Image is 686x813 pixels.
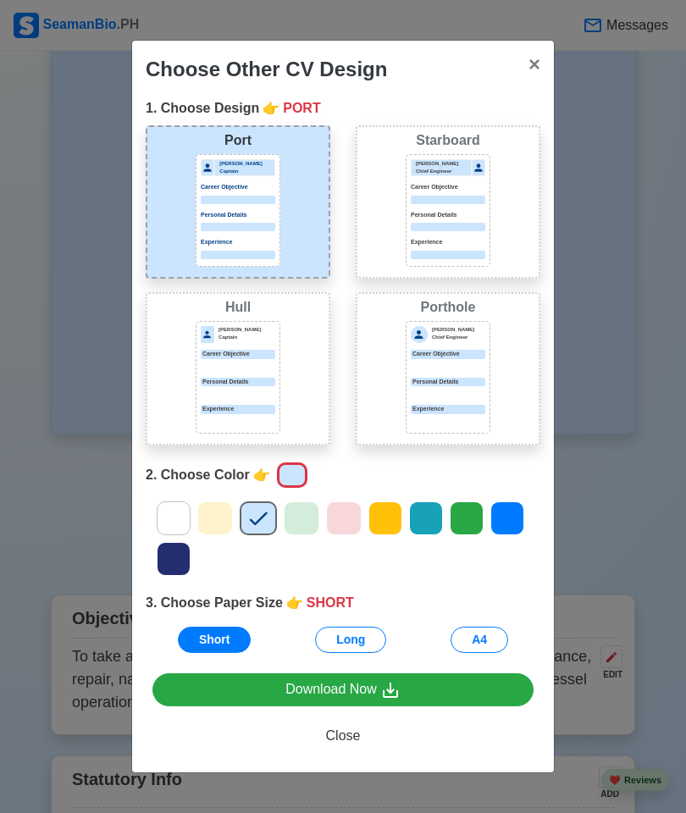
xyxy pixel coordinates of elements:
div: Choose Other CV Design [146,54,387,85]
span: SHORT [307,593,354,613]
div: Port [151,130,325,151]
span: point [286,593,303,613]
span: Close [326,728,361,743]
span: × [528,53,540,75]
div: Career Objective [411,350,485,359]
p: Career Objective [201,350,275,359]
p: Career Objective [201,183,275,192]
div: Starboard [361,130,535,151]
div: Experience [411,405,485,414]
p: Chief Engineer [416,168,471,175]
button: Short [178,627,252,653]
div: Personal Details [411,378,485,387]
p: Captain [219,334,275,341]
button: Long [315,627,386,653]
p: Experience [411,238,485,247]
p: Personal Details [411,211,485,220]
p: Career Objective [411,183,485,192]
div: 3. Choose Paper Size [146,593,540,613]
button: Close [152,720,534,752]
div: Download Now [285,679,401,700]
p: Personal Details [201,378,275,387]
p: Captain [219,168,274,175]
p: [PERSON_NAME] [416,160,471,168]
div: Hull [151,297,325,318]
p: Experience [201,238,275,247]
p: [PERSON_NAME] [219,160,274,168]
div: Porthole [361,297,535,318]
div: 1. Choose Design [146,98,540,119]
span: point [263,98,279,119]
span: PORT [283,98,320,119]
p: Experience [201,405,275,414]
p: [PERSON_NAME] [219,326,275,334]
p: [PERSON_NAME] [432,326,485,334]
div: 2. Choose Color [146,459,540,491]
a: Download Now [152,673,534,706]
span: point [253,465,270,485]
p: Chief Engineer [432,334,485,341]
button: A4 [451,627,508,653]
p: Personal Details [201,211,275,220]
